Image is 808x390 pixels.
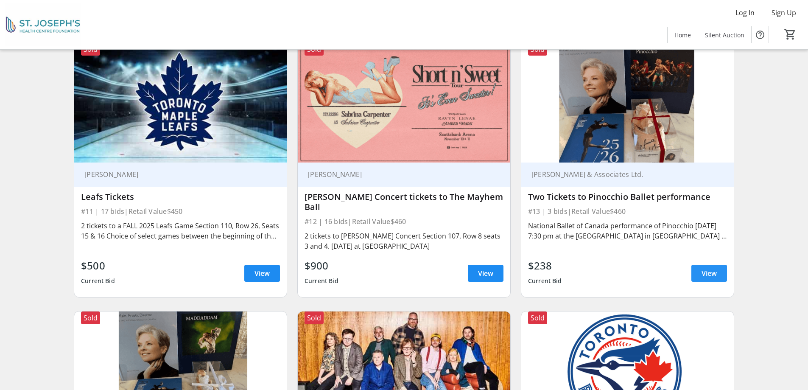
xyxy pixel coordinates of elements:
[691,265,727,282] a: View
[305,192,503,212] div: [PERSON_NAME] Concert tickets to The Mayhem Ball
[521,43,734,163] img: Two Tickets to Pinocchio Ballet performance
[305,273,338,289] div: Current Bid
[81,311,100,324] div: Sold
[81,170,270,179] div: [PERSON_NAME]
[305,216,503,227] div: #12 | 16 bids | Retail Value $460
[674,31,691,39] span: Home
[81,192,280,202] div: Leafs Tickets
[528,311,547,324] div: Sold
[305,170,493,179] div: [PERSON_NAME]
[74,43,287,163] img: Leafs Tickets
[698,27,751,43] a: Silent Auction
[729,6,761,20] button: Log In
[765,6,803,20] button: Sign Up
[772,8,796,18] span: Sign Up
[81,205,280,217] div: #11 | 17 bids | Retail Value $450
[668,27,698,43] a: Home
[528,258,562,273] div: $238
[735,8,755,18] span: Log In
[478,268,493,278] span: View
[783,27,798,42] button: Cart
[468,265,503,282] a: View
[528,205,727,217] div: #13 | 3 bids | Retail Value $460
[702,268,717,278] span: View
[81,258,115,273] div: $500
[305,231,503,251] div: 2 tickets to [PERSON_NAME] Concert Section 107, Row 8 seats 3 and 4. [DATE] at [GEOGRAPHIC_DATA]
[528,221,727,241] div: National Ballet of Canada performance of Pinocchio [DATE] 7:30 pm at the [GEOGRAPHIC_DATA] in [GE...
[752,26,769,43] button: Help
[528,273,562,289] div: Current Bid
[298,43,510,163] img: Sabrina Carpenter Concert tickets to The Mayhem Ball
[81,221,280,241] div: 2 tickets to a FALL 2025 Leafs Game Section 110, Row 26, Seats 15 & 16 Choice of select games bet...
[81,273,115,289] div: Current Bid
[244,265,280,282] a: View
[305,258,338,273] div: $900
[528,192,727,202] div: Two Tickets to Pinocchio Ballet performance
[305,311,324,324] div: Sold
[528,170,717,179] div: [PERSON_NAME] & Associates Ltd.
[254,268,270,278] span: View
[5,3,81,46] img: St. Joseph's Health Centre Foundation's Logo
[705,31,744,39] span: Silent Auction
